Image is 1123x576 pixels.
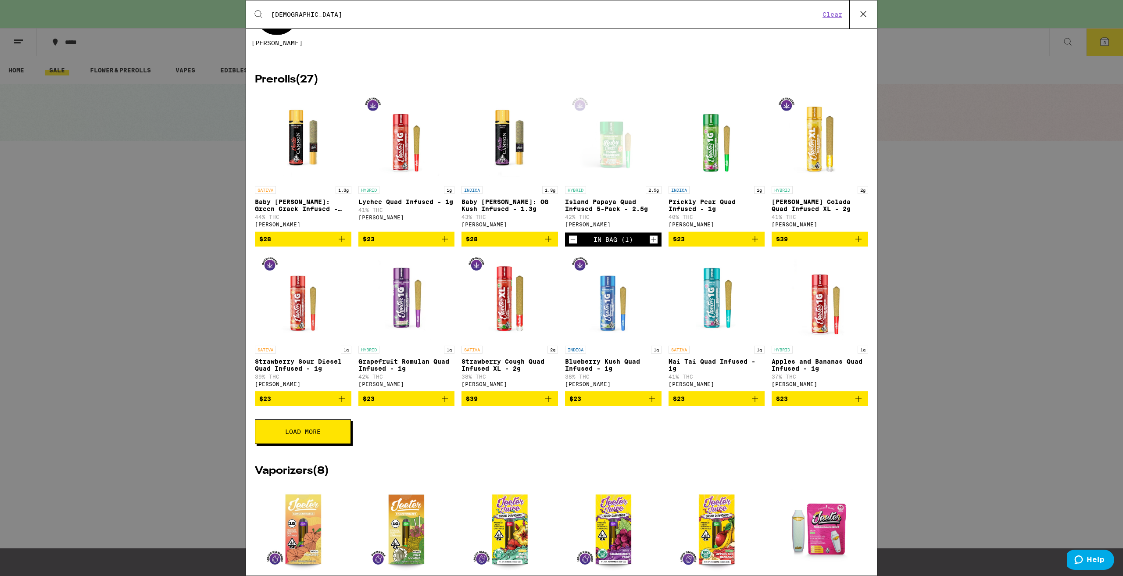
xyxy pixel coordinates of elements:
div: [PERSON_NAME] [565,381,662,387]
p: [PERSON_NAME] Colada Quad Infused XL - 2g [772,198,868,212]
img: Jeeter - Jeeter Juice: Maui Wowie - 1g [466,485,554,573]
a: Open page for Strawberry Cough Quad Infused XL - 2g from Jeeter [461,254,558,391]
img: Jeeter - Gelato AIO - 1g [776,485,864,573]
span: $39 [466,395,478,402]
img: Jeeter - Prickly Pear Quad Infused - 1g [672,94,760,182]
p: 2.5g [646,186,662,194]
img: Jeeter - Lychee Quad Infused - 1g [362,94,450,182]
div: [PERSON_NAME] [461,381,558,387]
p: 1g [858,346,868,354]
div: [PERSON_NAME] [358,381,455,387]
button: Add to bag [669,232,765,247]
p: Strawberry Cough Quad Infused XL - 2g [461,358,558,372]
p: 1g [444,186,454,194]
div: [PERSON_NAME] [669,222,765,227]
span: $23 [673,395,685,402]
img: Jeeter - Baby Cannon: Green Crack Infused - 1.3g [259,94,347,182]
span: [PERSON_NAME] [251,39,303,47]
p: Strawberry Sour Diesel Quad Infused - 1g [255,358,351,372]
span: $28 [466,236,478,243]
h2: Prerolls ( 27 ) [255,75,868,85]
p: 43% THC [461,214,558,220]
a: Open page for Island Papaya Quad Infused 5-Pack - 2.5g from Jeeter [565,94,662,233]
p: Blueberry Kush Quad Infused - 1g [565,358,662,372]
button: Add to bag [255,391,351,406]
p: 1g [754,186,765,194]
img: Jeeter - Jeeter Juice: Apples & Bananas - 1g [673,485,761,573]
button: Add to bag [669,391,765,406]
p: Grapefruit Romulan Quad Infused - 1g [358,358,455,372]
p: 1g [754,346,765,354]
img: Jeeter - Baby Cannon: OG Kush Infused - 1.3g [466,94,554,182]
div: [PERSON_NAME] [461,222,558,227]
a: Open page for Strawberry Sour Diesel Quad Infused - 1g from Jeeter [255,254,351,391]
p: 41% THC [358,207,455,213]
p: 40% THC [669,214,765,220]
button: Add to bag [255,232,351,247]
p: 37% THC [772,374,868,379]
div: [PERSON_NAME] [255,222,351,227]
img: Jeeter - Strawberry Cough Quad Infused XL - 2g [466,254,554,341]
img: Jeeter - Jeeter Juice: Peaches - 1g [259,485,347,573]
iframe: Opens a widget where you can find more information [1067,550,1114,572]
div: [PERSON_NAME] [255,381,351,387]
a: Open page for Apples and Bananas Quad Infused - 1g from Jeeter [772,254,868,391]
p: HYBRID [772,186,793,194]
p: SATIVA [255,186,276,194]
p: HYBRID [358,186,379,194]
p: 1g [444,346,454,354]
button: Clear [820,11,845,18]
a: Open page for Lychee Quad Infused - 1g from Jeeter [358,94,455,232]
p: Mai Tai Quad Infused - 1g [669,358,765,372]
span: $23 [569,395,581,402]
p: 38% THC [461,374,558,379]
span: Load More [285,429,321,435]
button: Load More [255,419,351,444]
a: Open page for Baby Cannon: OG Kush Infused - 1.3g from Jeeter [461,94,558,232]
p: Baby [PERSON_NAME]: OG Kush Infused - 1.3g [461,198,558,212]
img: Jeeter - Mai Tai Quad Infused - 1g [672,254,760,341]
p: 1.3g [542,186,558,194]
button: Add to bag [358,391,455,406]
img: Jeeter - Piña Colada Quad Infused XL - 2g [776,94,864,182]
p: INDICA [565,346,586,354]
p: HYBRID [565,186,586,194]
span: $23 [776,395,788,402]
p: Island Papaya Quad Infused 5-Pack - 2.5g [565,198,662,212]
p: 39% THC [255,374,351,379]
button: Add to bag [358,232,455,247]
p: 2g [858,186,868,194]
p: 1.3g [336,186,351,194]
img: Jeeter - Grapefruit Romulan Quad Infused - 1g [362,254,450,341]
div: [PERSON_NAME] [358,215,455,220]
img: Jeeter - Strawberry Sour Diesel Quad Infused - 1g [259,254,347,341]
p: 2g [547,346,558,354]
button: Add to bag [772,391,868,406]
p: 42% THC [565,214,662,220]
p: HYBRID [772,346,793,354]
p: Lychee Quad Infused - 1g [358,198,455,205]
p: Baby [PERSON_NAME]: Green Crack Infused - 1.3g [255,198,351,212]
span: $23 [363,395,375,402]
p: 1g [651,346,662,354]
div: [PERSON_NAME] [772,222,868,227]
input: Search for products & categories [271,11,820,18]
h2: Vaporizers ( 8 ) [255,466,868,476]
img: Jeeter - Jeeter Juice: Granddaddy Purp - 1g [569,485,657,573]
span: $23 [673,236,685,243]
p: SATIVA [669,346,690,354]
p: 1g [341,346,351,354]
a: Open page for Baby Cannon: Green Crack Infused - 1.3g from Jeeter [255,94,351,232]
p: INDICA [461,186,483,194]
div: [PERSON_NAME] [772,381,868,387]
a: Open page for Piña Colada Quad Infused XL - 2g from Jeeter [772,94,868,232]
p: 42% THC [358,374,455,379]
img: Jeeter - Apples and Bananas Quad Infused - 1g [776,254,864,341]
a: Open page for Mai Tai Quad Infused - 1g from Jeeter [669,254,765,391]
div: [PERSON_NAME] [669,381,765,387]
span: $39 [776,236,788,243]
p: Prickly Pear Quad Infused - 1g [669,198,765,212]
a: Open page for Blueberry Kush Quad Infused - 1g from Jeeter [565,254,662,391]
img: Jeeter - Blueberry Kush Quad Infused - 1g [569,254,657,341]
p: 44% THC [255,214,351,220]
